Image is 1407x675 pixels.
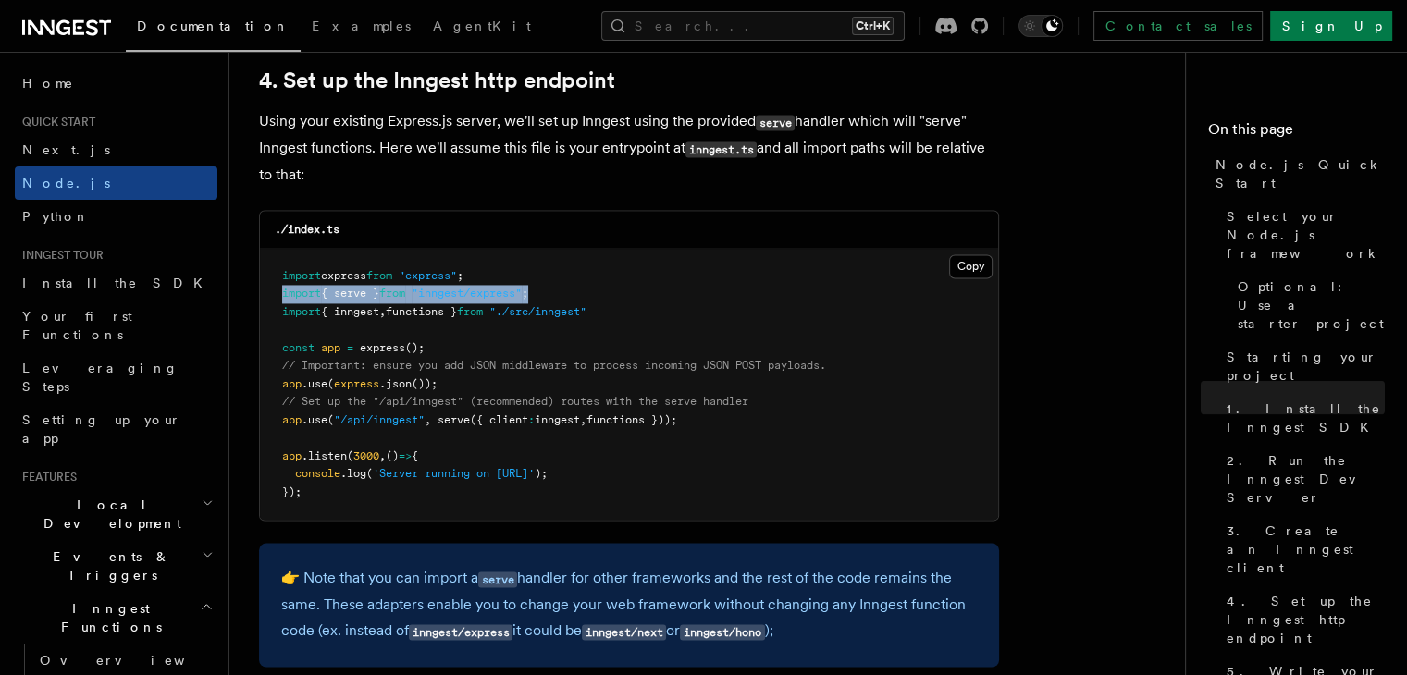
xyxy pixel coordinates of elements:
p: Using your existing Express.js server, we'll set up Inngest using the provided handler which will... [259,108,999,188]
span: Quick start [15,115,95,129]
h4: On this page [1208,118,1385,148]
span: 3. Create an Inngest client [1227,522,1385,577]
span: "/api/inngest" [334,413,425,426]
span: serve [438,413,470,426]
a: 2. Run the Inngest Dev Server [1219,444,1385,514]
span: Select your Node.js framework [1227,207,1385,263]
span: ( [347,449,353,462]
span: () [386,449,399,462]
span: from [457,305,483,318]
a: AgentKit [422,6,542,50]
span: Starting your project [1227,348,1385,385]
span: functions } [386,305,457,318]
span: Inngest tour [15,248,104,263]
a: Sign Up [1270,11,1392,41]
span: "./src/inngest" [489,305,586,318]
span: ( [327,377,334,390]
span: , [425,413,431,426]
a: Starting your project [1219,340,1385,392]
code: serve [756,115,795,130]
span: ()); [412,377,438,390]
span: Examples [312,18,411,33]
a: serve [478,569,517,586]
span: express [334,377,379,390]
a: 4. Set up the Inngest http endpoint [1219,584,1385,655]
span: AgentKit [433,18,531,33]
a: Documentation [126,6,301,52]
span: ); [535,467,548,480]
span: , [379,449,386,462]
span: Node.js Quick Start [1216,155,1385,192]
code: ./index.ts [275,223,339,236]
span: app [321,341,340,354]
span: : [528,413,535,426]
span: import [282,287,321,300]
p: 👉 Note that you can import a handler for other frameworks and the rest of the code remains the sa... [281,565,977,644]
a: Python [15,200,217,233]
a: 3. Create an Inngest client [1219,514,1385,584]
span: ; [522,287,528,300]
span: }); [282,485,302,498]
span: 1. Install the Inngest SDK [1227,399,1385,436]
span: from [379,287,405,300]
span: Node.js [22,176,110,190]
button: Search...Ctrl+K [601,11,905,41]
span: app [282,413,302,426]
span: import [282,269,321,282]
a: Your first Functions [15,300,217,351]
span: const [282,341,315,354]
span: Inngest Functions [15,599,200,636]
span: 4. Set up the Inngest http endpoint [1227,592,1385,647]
a: Home [15,67,217,100]
span: = [347,341,353,354]
span: Optional: Use a starter project [1238,277,1385,333]
span: express [360,341,405,354]
span: import [282,305,321,318]
span: .use [302,413,327,426]
span: Overview [40,653,230,668]
button: Copy [949,254,993,278]
span: .listen [302,449,347,462]
span: Leveraging Steps [22,361,179,394]
a: Next.js [15,133,217,166]
span: => [399,449,412,462]
span: ({ client [470,413,528,426]
span: "express" [399,269,457,282]
span: app [282,449,302,462]
span: Local Development [15,496,202,533]
a: Setting up your app [15,403,217,455]
span: (); [405,341,425,354]
span: ; [457,269,463,282]
a: Leveraging Steps [15,351,217,403]
code: serve [478,571,517,587]
code: inngest/next [582,624,666,640]
span: , [580,413,586,426]
kbd: Ctrl+K [852,17,894,35]
span: Your first Functions [22,309,132,342]
span: .use [302,377,327,390]
span: .log [340,467,366,480]
span: ( [366,467,373,480]
span: Next.js [22,142,110,157]
button: Events & Triggers [15,540,217,592]
a: Node.js [15,166,217,200]
a: Install the SDK [15,266,217,300]
span: Features [15,470,77,485]
a: Node.js Quick Start [1208,148,1385,200]
span: Documentation [137,18,290,33]
span: 'Server running on [URL]' [373,467,535,480]
span: // Important: ensure you add JSON middleware to process incoming JSON POST payloads. [282,359,826,372]
span: express [321,269,366,282]
span: { [412,449,418,462]
code: inngest/express [409,624,512,640]
code: inngest/hono [680,624,764,640]
span: { serve } [321,287,379,300]
span: // Set up the "/api/inngest" (recommended) routes with the serve handler [282,395,748,408]
span: .json [379,377,412,390]
code: inngest.ts [685,141,757,157]
span: console [295,467,340,480]
span: , [379,305,386,318]
a: Contact sales [1093,11,1263,41]
a: 4. Set up the Inngest http endpoint [259,67,615,93]
span: Install the SDK [22,276,214,290]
